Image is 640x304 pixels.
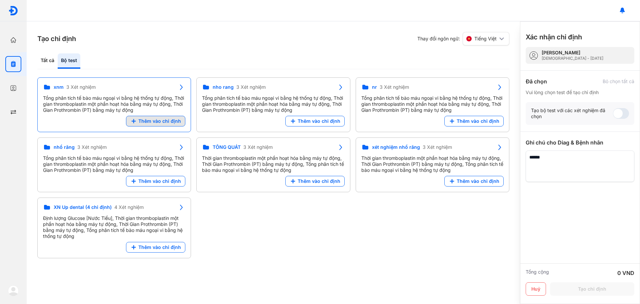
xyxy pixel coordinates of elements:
[603,78,634,84] div: Bỏ chọn tất cả
[202,95,344,113] div: Tổng phân tích tế bào máu ngoại vi bằng hệ thống tự động, Thời gian thromboplastin một phần hoạt ...
[542,56,603,61] div: [DEMOGRAPHIC_DATA] - [DATE]
[285,116,345,126] button: Thêm vào chỉ định
[66,84,96,90] span: 3 Xét nghiệm
[417,32,509,45] div: Thay đổi ngôn ngữ:
[37,53,58,69] div: Tất cả
[423,144,452,150] span: 3 Xét nghiệm
[236,84,266,90] span: 3 Xét nghiệm
[54,144,75,150] span: nhổ răng
[213,84,234,90] span: nho rang
[213,144,241,150] span: TỔNG QUÁT
[243,144,273,150] span: 3 Xét nghiệm
[114,204,144,210] span: 4 Xét nghiệm
[526,269,549,277] div: Tổng cộng
[526,138,634,146] div: Ghi chú cho Diag & Bệnh nhân
[126,242,185,253] button: Thêm vào chỉ định
[526,77,547,85] div: Đã chọn
[542,50,603,56] div: [PERSON_NAME]
[8,6,18,16] img: logo
[526,32,582,42] h3: Xác nhận chỉ định
[138,244,181,250] span: Thêm vào chỉ định
[37,34,76,43] h3: Tạo chỉ định
[474,36,497,42] span: Tiếng Việt
[361,155,504,173] div: Thời gian thromboplastin một phần hoạt hóa bằng máy tự động, Thời Gian Prothrombin (PT) bằng máy ...
[526,282,546,296] button: Huỷ
[54,84,64,90] span: xnm
[54,204,112,210] span: XN Up dental (4 chỉ định)
[126,176,185,187] button: Thêm vào chỉ định
[372,144,420,150] span: xét nghiệm nhổ răng
[58,53,80,69] div: Bộ test
[457,118,499,124] span: Thêm vào chỉ định
[138,178,181,184] span: Thêm vào chỉ định
[77,144,107,150] span: 3 Xét nghiệm
[202,155,344,173] div: Thời gian thromboplastin một phần hoạt hóa bằng máy tự động, Thời Gian Prothrombin (PT) bằng máy ...
[457,178,499,184] span: Thêm vào chỉ định
[43,215,185,239] div: Định lượng Glucose [Nước Tiểu], Thời gian thromboplastin một phần hoạt hóa bằng máy tự động, Thời...
[444,116,504,126] button: Thêm vào chỉ định
[526,89,634,95] div: Vui lòng chọn test để tạo chỉ định
[43,95,185,113] div: Tổng phân tích tế bào máu ngoại vi bằng hệ thống tự động, Thời gian thromboplastin một phần hoạt ...
[617,269,634,277] div: 0 VND
[531,107,613,119] div: Tạo bộ test với các xét nghiệm đã chọn
[298,118,340,124] span: Thêm vào chỉ định
[285,176,345,187] button: Thêm vào chỉ định
[138,118,181,124] span: Thêm vào chỉ định
[550,282,634,296] button: Tạo chỉ định
[8,285,19,296] img: logo
[361,95,504,113] div: Tổng phân tích tế bào máu ngoại vi bằng hệ thống tự động, Thời gian thromboplastin một phần hoạt ...
[298,178,340,184] span: Thêm vào chỉ định
[43,155,185,173] div: Tổng phân tích tế bào máu ngoại vi bằng hệ thống tự động, Thời gian thromboplastin một phần hoạt ...
[126,116,185,126] button: Thêm vào chỉ định
[380,84,409,90] span: 3 Xét nghiệm
[372,84,377,90] span: nr
[444,176,504,187] button: Thêm vào chỉ định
